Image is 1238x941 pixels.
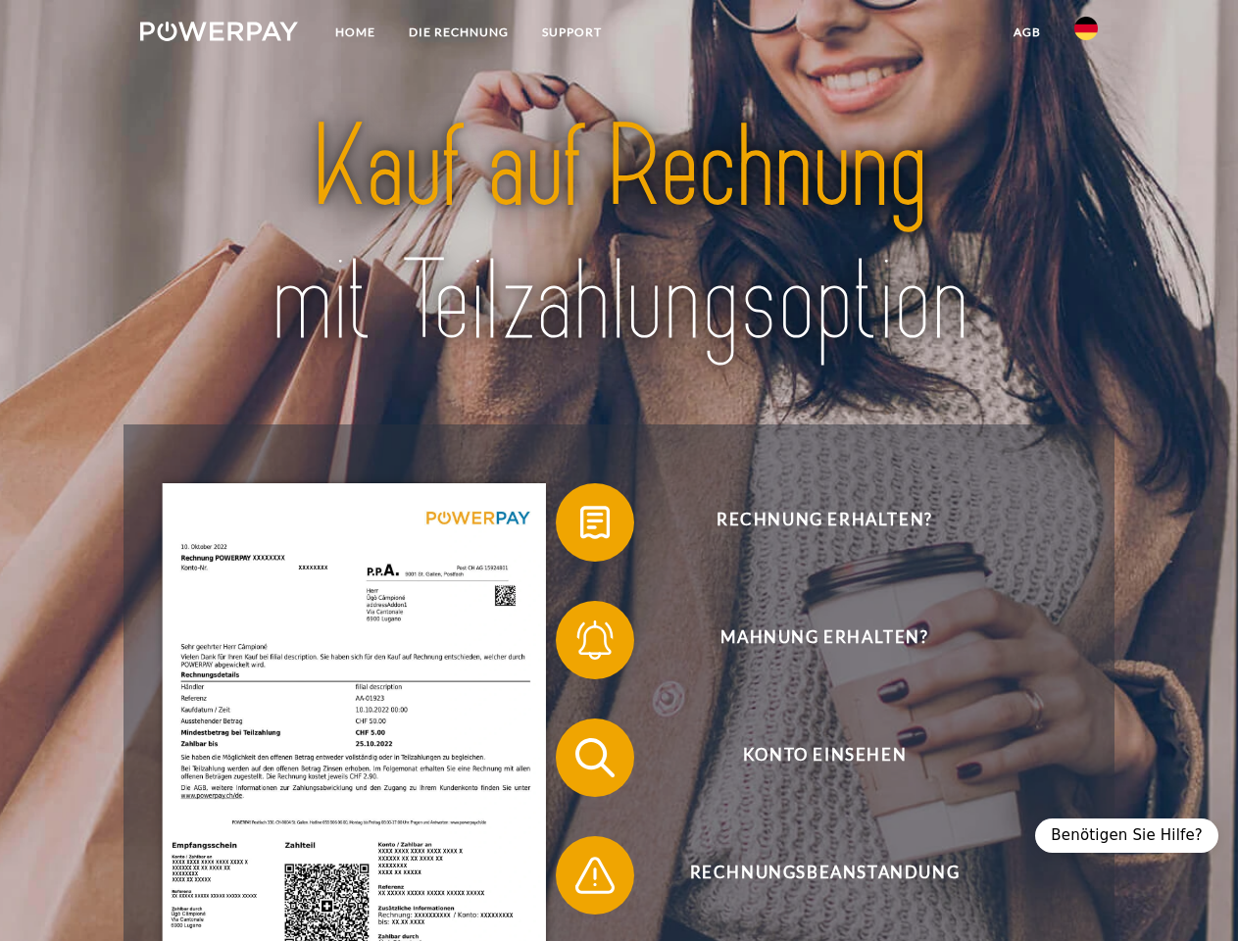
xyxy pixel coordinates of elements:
img: qb_bill.svg [570,498,619,547]
button: Konto einsehen [556,718,1065,797]
button: Rechnung erhalten? [556,483,1065,562]
span: Mahnung erhalten? [584,601,1065,679]
a: agb [997,15,1058,50]
img: logo-powerpay-white.svg [140,22,298,41]
span: Rechnungsbeanstandung [584,836,1065,915]
a: Home [319,15,392,50]
button: Mahnung erhalten? [556,601,1065,679]
img: qb_warning.svg [570,851,619,900]
span: Rechnung erhalten? [584,483,1065,562]
button: Rechnungsbeanstandung [556,836,1065,915]
img: de [1074,17,1098,40]
div: Benötigen Sie Hilfe? [1035,818,1218,853]
img: qb_bell.svg [570,616,619,665]
a: DIE RECHNUNG [392,15,525,50]
span: Konto einsehen [584,718,1065,797]
a: SUPPORT [525,15,619,50]
img: qb_search.svg [570,733,619,782]
img: title-powerpay_de.svg [187,94,1051,375]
